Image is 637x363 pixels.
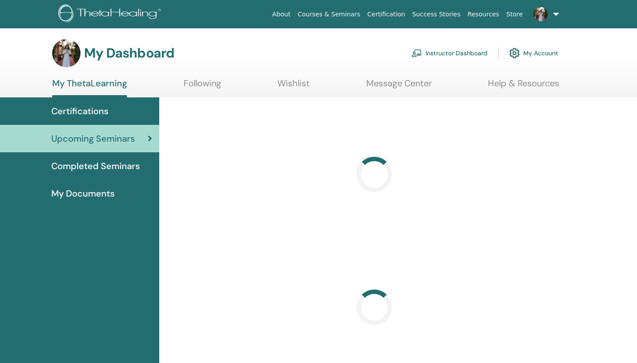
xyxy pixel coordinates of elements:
[509,46,520,61] img: cog.svg
[503,6,526,23] a: Store
[366,78,432,95] a: Message Center
[184,78,221,95] a: Following
[411,49,422,57] img: chalkboard-teacher.svg
[51,187,115,200] span: My Documents
[509,43,558,63] a: My Account
[464,6,503,23] a: Resources
[488,78,559,95] a: Help & Resources
[51,132,135,145] span: Upcoming Seminars
[269,6,294,23] a: About
[52,39,81,67] img: default.jpg
[533,7,548,21] img: default.jpg
[294,6,364,23] a: Courses & Seminars
[52,78,127,97] a: My ThetaLearning
[51,159,140,173] span: Completed Seminars
[58,4,164,24] img: logo.png
[411,43,487,63] a: Instructor Dashboard
[364,6,408,23] a: Certification
[409,6,464,23] a: Success Stories
[84,45,174,61] h3: My Dashboard
[51,104,108,118] span: Certifications
[277,78,310,95] a: Wishlist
